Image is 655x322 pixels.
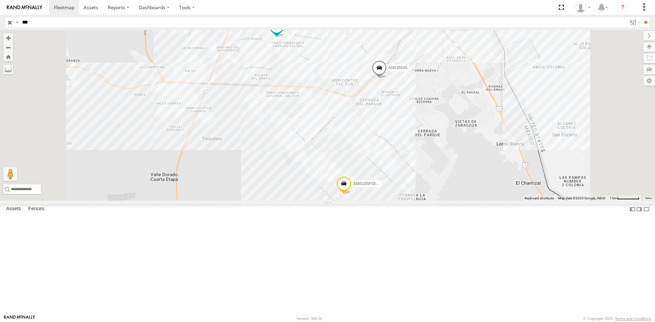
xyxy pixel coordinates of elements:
[3,167,17,181] button: Drag Pegman onto the map to open Street View
[3,65,13,74] label: Measure
[3,52,13,61] button: Zoom Home
[558,196,606,200] span: Map data ©2025 Google, INEGI
[296,317,322,321] div: Version: 306.00
[7,5,42,10] img: rand-logo.svg
[643,76,655,86] label: Map Settings
[610,196,617,200] span: 1 km
[4,315,35,322] a: Visit our Website
[615,317,651,321] a: Terms and Conditions
[617,2,628,13] i: ?
[643,204,650,214] label: Hide Summary Table
[573,2,593,13] div: Andres Lujan
[636,204,643,214] label: Dock Summary Table to the Right
[645,197,652,200] a: Terms (opens in new tab)
[525,196,554,201] button: Keyboard shortcuts
[14,17,20,27] label: Search Query
[3,43,13,52] button: Zoom out
[25,204,48,214] label: Fences
[353,181,380,186] span: 3485185F5548
[608,196,641,201] button: Map Scale: 1 km per 61 pixels
[583,317,651,321] div: © Copyright 2025 -
[388,65,408,70] span: AN535545
[629,204,636,214] label: Dock Summary Table to the Left
[3,33,13,43] button: Zoom in
[3,204,24,214] label: Assets
[627,17,642,27] label: Search Filter Options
